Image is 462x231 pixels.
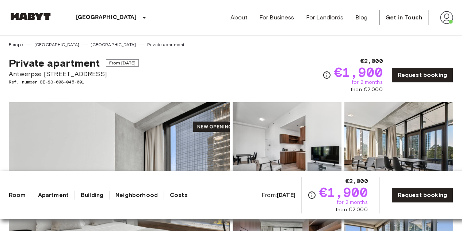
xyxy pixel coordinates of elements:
[34,41,80,48] a: [GEOGRAPHIC_DATA]
[345,177,368,186] span: €2,000
[9,79,139,85] span: Ref. number BE-23-003-045-001
[322,71,331,79] svg: Check cost overview for full price breakdown. Please note that discounts apply to new joiners onl...
[115,191,158,200] a: Neighborhood
[233,102,341,198] img: Picture of unit BE-23-003-045-001
[344,102,453,198] img: Picture of unit BE-23-003-045-001
[308,191,316,200] svg: Check cost overview for full price breakdown. Please note that discounts apply to new joiners onl...
[261,191,295,199] span: From:
[319,186,368,199] span: €1,900
[355,13,368,22] a: Blog
[379,10,428,25] a: Get in Touch
[38,191,69,200] a: Apartment
[392,67,453,83] a: Request booking
[334,66,383,79] span: €1,900
[352,79,383,86] span: for 2 months
[259,13,294,22] a: For Business
[230,13,248,22] a: About
[306,13,344,22] a: For Landlords
[336,206,368,213] span: then €2,000
[9,69,139,79] span: Antwerpse [STREET_ADDRESS]
[351,86,383,93] span: then €2,000
[106,59,139,67] span: From [DATE]
[81,191,103,200] a: Building
[9,191,26,200] a: Room
[337,199,368,206] span: for 2 months
[91,41,136,48] a: [GEOGRAPHIC_DATA]
[9,13,53,20] img: Habyt
[392,187,453,203] a: Request booking
[147,41,185,48] a: Private apartment
[170,191,188,200] a: Costs
[440,11,453,24] img: avatar
[360,57,383,66] span: €2,000
[9,41,23,48] a: Europe
[277,191,295,198] b: [DATE]
[9,57,100,69] span: Private apartment
[76,13,137,22] p: [GEOGRAPHIC_DATA]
